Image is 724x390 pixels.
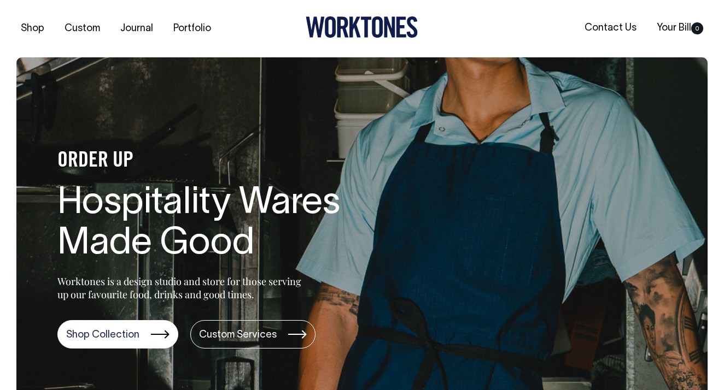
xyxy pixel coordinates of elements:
[16,20,49,38] a: Shop
[57,275,306,301] p: Worktones is a design studio and store for those serving up our favourite food, drinks and good t...
[116,20,157,38] a: Journal
[691,22,703,34] span: 0
[57,320,178,348] a: Shop Collection
[57,184,407,265] h1: Hospitality Wares Made Good
[190,320,316,348] a: Custom Services
[57,150,407,173] h4: ORDER UP
[169,20,215,38] a: Portfolio
[60,20,104,38] a: Custom
[580,19,641,37] a: Contact Us
[652,19,708,37] a: Your Bill0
